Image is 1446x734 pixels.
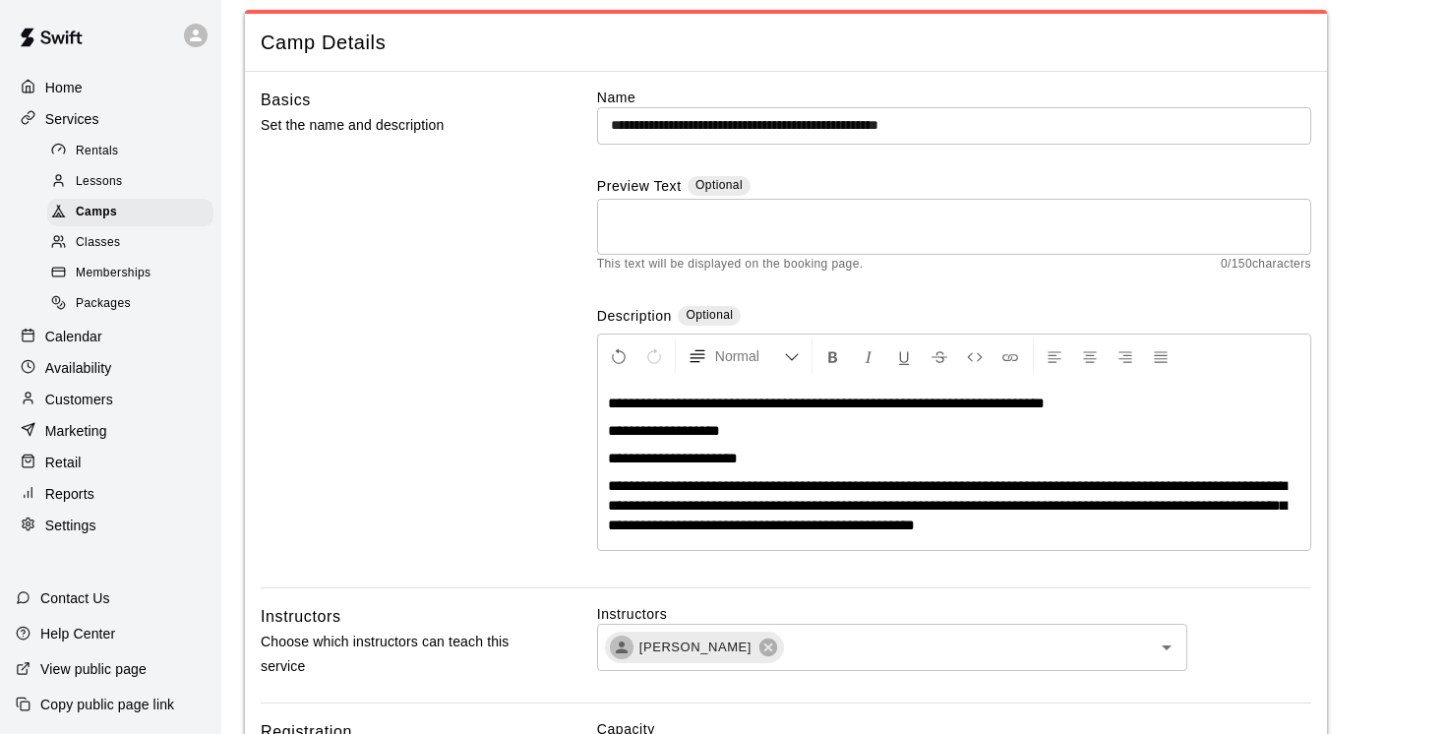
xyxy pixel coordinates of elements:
[47,199,213,226] div: Camps
[47,289,221,320] a: Packages
[597,306,672,329] label: Description
[715,346,784,366] span: Normal
[45,421,107,441] p: Marketing
[45,484,94,504] p: Reports
[628,638,763,657] span: [PERSON_NAME]
[923,338,956,374] button: Format Strikethrough
[680,338,808,374] button: Formatting Options
[597,604,1311,624] label: Instructors
[47,136,221,166] a: Rentals
[76,264,151,283] span: Memberships
[16,448,206,477] a: Retail
[16,322,206,351] a: Calendar
[47,166,221,197] a: Lessons
[994,338,1027,374] button: Insert Link
[637,338,671,374] button: Redo
[261,113,534,138] p: Set the name and description
[887,338,921,374] button: Format Underline
[1038,338,1071,374] button: Left Align
[76,172,123,192] span: Lessons
[47,228,221,259] a: Classes
[47,168,213,196] div: Lessons
[76,142,119,161] span: Rentals
[16,479,206,509] a: Reports
[1073,338,1107,374] button: Center Align
[45,358,112,378] p: Availability
[45,390,113,409] p: Customers
[1153,634,1180,661] button: Open
[45,516,96,535] p: Settings
[45,78,83,97] p: Home
[605,632,784,663] div: [PERSON_NAME]
[686,308,733,322] span: Optional
[16,73,206,102] a: Home
[16,416,206,446] a: Marketing
[958,338,992,374] button: Insert Code
[16,511,206,540] a: Settings
[76,203,117,222] span: Camps
[261,630,534,679] p: Choose which instructors can teach this service
[45,453,82,472] p: Retail
[16,104,206,134] a: Services
[40,695,174,714] p: Copy public page link
[261,88,311,113] h6: Basics
[597,176,682,199] label: Preview Text
[261,604,341,630] h6: Instructors
[47,198,221,228] a: Camps
[1144,338,1177,374] button: Justify Align
[47,259,221,289] a: Memberships
[76,294,131,314] span: Packages
[47,260,213,287] div: Memberships
[1221,255,1311,275] span: 0 / 150 characters
[261,30,1311,56] span: Camp Details
[1109,338,1142,374] button: Right Align
[597,88,1311,107] label: Name
[40,659,147,679] p: View public page
[602,338,635,374] button: Undo
[852,338,885,374] button: Format Italics
[610,636,633,659] div: Tyson Gillies
[76,233,120,253] span: Classes
[47,290,213,318] div: Packages
[45,327,102,346] p: Calendar
[16,353,206,383] a: Availability
[597,255,864,275] span: This text will be displayed on the booking page.
[40,624,115,643] p: Help Center
[816,338,850,374] button: Format Bold
[695,178,743,192] span: Optional
[47,229,213,257] div: Classes
[40,588,110,608] p: Contact Us
[47,138,213,165] div: Rentals
[45,109,99,129] p: Services
[16,385,206,414] a: Customers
